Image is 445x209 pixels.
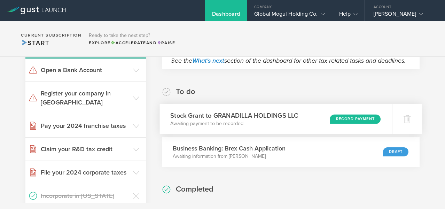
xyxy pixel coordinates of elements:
[176,87,195,97] h2: To do
[176,184,213,194] h2: Completed
[192,57,224,64] a: What's next
[41,168,130,177] h3: File your 2024 corporate taxes
[339,10,358,21] div: Help
[170,111,298,120] h3: Stock Grant to GRANADILLA HOLDINGS LLC
[89,40,175,46] div: Explore
[41,145,130,154] h3: Claim your R&D tax credit
[374,10,433,21] div: [PERSON_NAME]
[173,153,286,160] p: Awaiting information from [PERSON_NAME]
[330,114,381,124] div: Record Payment
[111,40,146,45] span: Accelerate
[41,89,130,107] h3: Register your company in [GEOGRAPHIC_DATA]
[162,137,420,167] div: Business Banking: Brex Cash ApplicationAwaiting information from [PERSON_NAME]Draft
[162,202,228,208] a: Download all documents (ZIP)
[171,57,406,64] em: See the section of the dashboard for other tax related tasks and deadlines.
[159,104,392,134] div: Stock Grant to GRANADILLA HOLDINGS LLCAwaiting payment to be recordedRecord Payment
[157,40,175,45] span: Raise
[173,144,286,153] h3: Business Banking: Brex Cash Application
[41,191,130,200] h3: Incorporate in [US_STATE]
[170,120,298,127] p: Awaiting payment to be recorded
[89,33,175,38] h3: Ready to take the next step?
[254,10,325,21] div: Global Mogul Holding Co.
[41,121,130,130] h3: Pay your 2024 franchise taxes
[21,33,81,37] h2: Current Subscription
[212,10,240,21] div: Dashboard
[410,176,445,209] iframe: Chat Widget
[383,147,408,156] div: Draft
[85,28,179,49] div: Ready to take the next step?ExploreAccelerateandRaise
[41,65,130,75] h3: Open a Bank Account
[21,39,49,47] span: Start
[111,40,157,45] span: and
